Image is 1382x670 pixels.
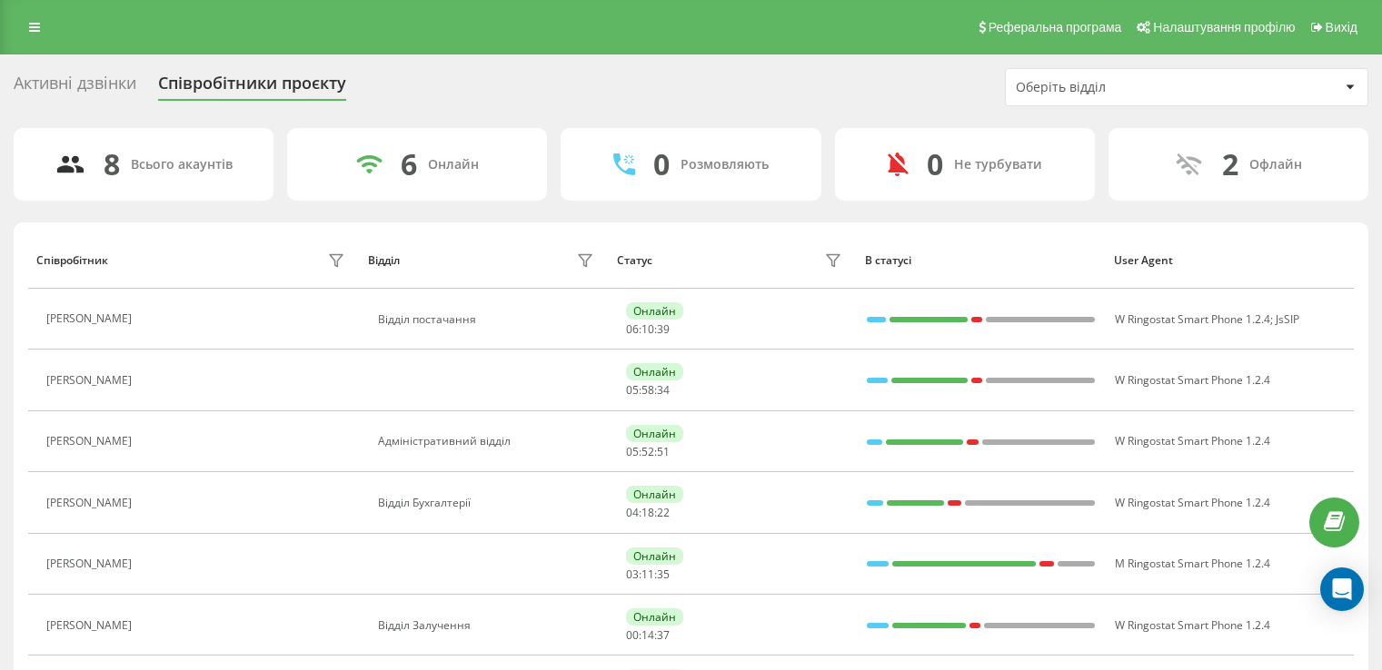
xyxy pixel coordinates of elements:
div: : : [626,384,670,397]
span: 34 [657,382,670,398]
span: 37 [657,627,670,643]
span: 14 [641,627,654,643]
div: Онлайн [626,302,683,320]
div: : : [626,446,670,458]
div: Співробітник [36,254,108,267]
div: [PERSON_NAME] [46,619,136,632]
div: Open Intercom Messenger [1320,567,1364,611]
div: Офлайн [1249,157,1302,172]
span: 51 [657,444,670,459]
div: Розмовляють [681,157,769,172]
div: Онлайн [626,486,683,503]
span: M Ringostat Smart Phone 1.2.4 [1115,556,1270,571]
span: 10 [641,321,654,337]
span: 58 [641,382,654,398]
div: 6 [401,147,417,182]
div: [PERSON_NAME] [46,374,136,387]
div: Статус [617,254,652,267]
div: Онлайн [626,608,683,626]
span: W Ringostat Smart Phone 1.2.4 [1115,311,1270,327]
div: 0 [927,147,943,182]
span: 52 [641,444,654,459]
span: 04 [626,505,639,520]
div: [PERSON_NAME] [46,497,136,509]
div: Не турбувати [954,157,1042,172]
div: : : [626,507,670,519]
span: 03 [626,567,639,582]
div: Всього акаунтів [131,157,233,172]
span: 11 [641,567,654,582]
div: Адміністративний відділ [378,435,599,448]
span: Вихід [1326,20,1357,34]
div: [PERSON_NAME] [46,312,136,325]
span: 18 [641,505,654,520]
span: 00 [626,627,639,643]
span: 22 [657,505,670,520]
div: Онлайн [626,363,683,380]
div: Активні дзвінки [14,74,136,102]
span: 06 [626,321,639,337]
div: : : [626,629,670,642]
div: Відділ постачання [378,313,599,326]
span: 39 [657,321,670,337]
div: [PERSON_NAME] [46,435,136,448]
div: Відділ Залучення [378,619,599,632]
div: Відділ [368,254,400,267]
span: 05 [626,382,639,398]
div: 8 [104,147,120,182]
div: Онлайн [626,547,683,565]
span: W Ringostat Smart Phone 1.2.4 [1115,617,1270,633]
span: W Ringostat Smart Phone 1.2.4 [1115,372,1270,388]
div: Співробітники проєкту [158,74,346,102]
span: W Ringostat Smart Phone 1.2.4 [1115,433,1270,448]
div: 0 [653,147,670,182]
span: 35 [657,567,670,582]
span: W Ringostat Smart Phone 1.2.4 [1115,495,1270,510]
div: [PERSON_NAME] [46,557,136,570]
span: JsSIP [1276,311,1299,327]
div: Оберіть відділ [1016,80,1233,95]
span: 05 [626,444,639,459]
div: Онлайн [626,425,683,442]
div: : : [626,568,670,581]
div: В статусі [865,254,1097,267]
span: Реферальна програма [989,20,1122,34]
span: Налаштування профілю [1153,20,1295,34]
div: : : [626,323,670,336]
div: Відділ Бухгалтерії [378,497,599,509]
div: User Agent [1114,254,1346,267]
div: 2 [1222,147,1238,182]
div: Онлайн [428,157,479,172]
